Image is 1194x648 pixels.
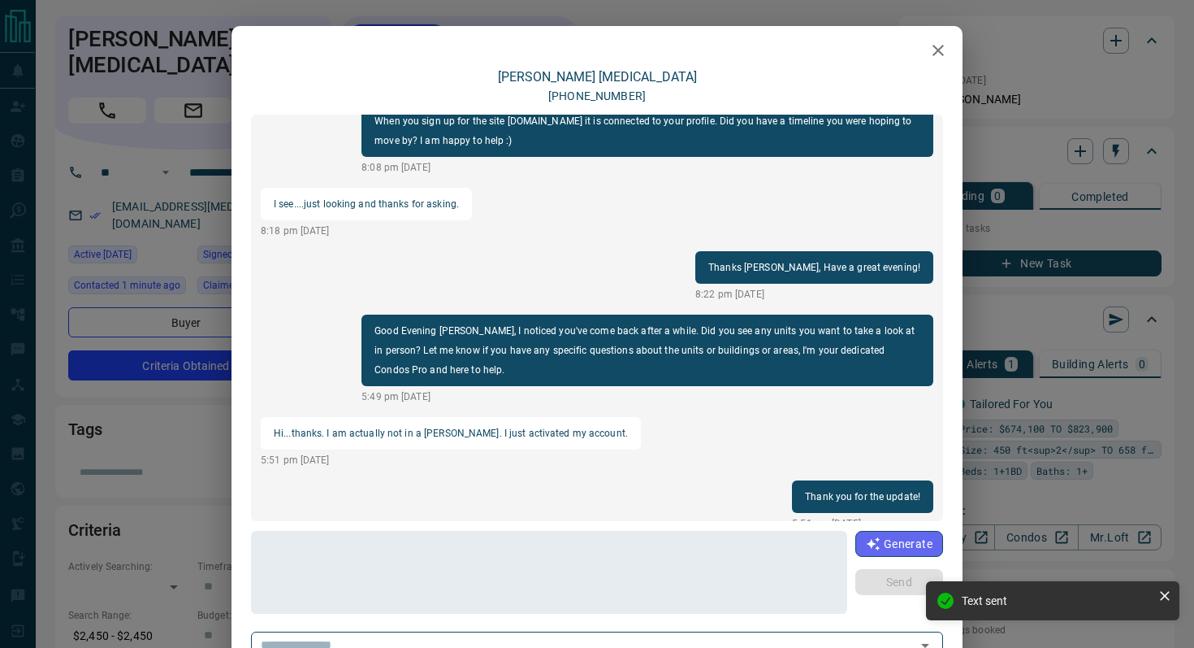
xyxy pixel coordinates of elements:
a: [PERSON_NAME] [MEDICAL_DATA] [498,69,697,85]
button: Generate [855,531,943,557]
p: 8:18 pm [DATE] [261,224,472,238]
p: Hi...thanks. I am actually not in a [PERSON_NAME]. I just activated my account. [274,424,628,443]
p: 5:49 pm [DATE] [361,389,933,404]
p: Thank you for the update! [805,487,920,507]
p: I see....just looking and thanks for asking. [274,194,459,214]
p: 5:51 pm [DATE] [792,516,933,531]
p: Thanks [PERSON_NAME], Have a great evening! [708,258,920,277]
p: 8:08 pm [DATE] [361,160,933,175]
p: 5:51 pm [DATE] [261,453,641,468]
div: Text sent [962,594,1152,607]
p: When you sign up for the site [DOMAIN_NAME] it is connected to your profile. Did you have a timel... [374,111,920,150]
p: 8:22 pm [DATE] [695,287,933,302]
p: [PHONE_NUMBER] [548,88,646,105]
p: Good Evening [PERSON_NAME], I noticed you've come back after a while. Did you see any units you w... [374,321,920,380]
